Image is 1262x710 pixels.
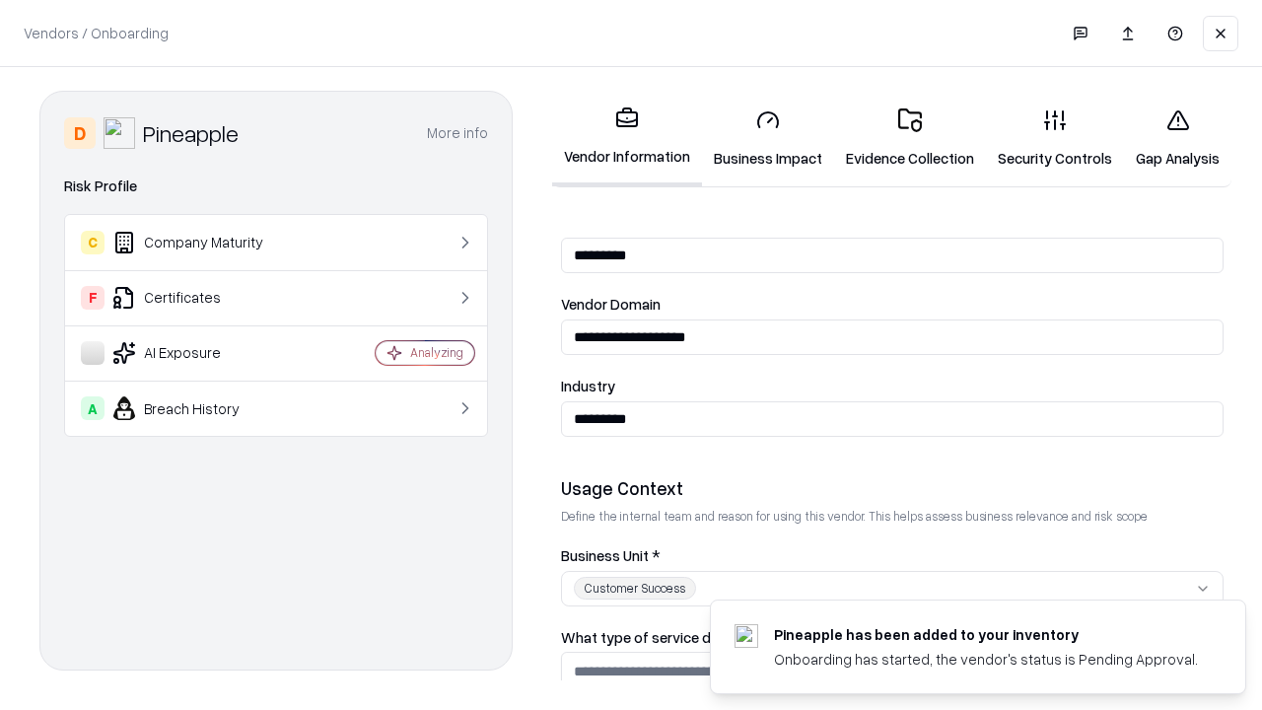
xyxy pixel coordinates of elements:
[81,286,105,310] div: F
[561,630,1224,645] label: What type of service does the vendor provide? *
[774,649,1198,670] div: Onboarding has started, the vendor's status is Pending Approval.
[24,23,169,43] p: Vendors / Onboarding
[427,115,488,151] button: More info
[561,508,1224,525] p: Define the internal team and reason for using this vendor. This helps assess business relevance a...
[774,624,1198,645] div: Pineapple has been added to your inventory
[64,117,96,149] div: D
[702,93,834,184] a: Business Impact
[81,396,105,420] div: A
[834,93,986,184] a: Evidence Collection
[81,231,316,254] div: Company Maturity
[1124,93,1231,184] a: Gap Analysis
[561,297,1224,312] label: Vendor Domain
[561,379,1224,393] label: Industry
[561,571,1224,606] button: Customer Success
[143,117,239,149] div: Pineapple
[561,548,1224,563] label: Business Unit *
[81,341,316,365] div: AI Exposure
[986,93,1124,184] a: Security Controls
[81,396,316,420] div: Breach History
[81,231,105,254] div: C
[561,476,1224,500] div: Usage Context
[64,175,488,198] div: Risk Profile
[410,344,463,361] div: Analyzing
[81,286,316,310] div: Certificates
[552,91,702,186] a: Vendor Information
[735,624,758,648] img: pineappleenergy.com
[574,577,696,600] div: Customer Success
[104,117,135,149] img: Pineapple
